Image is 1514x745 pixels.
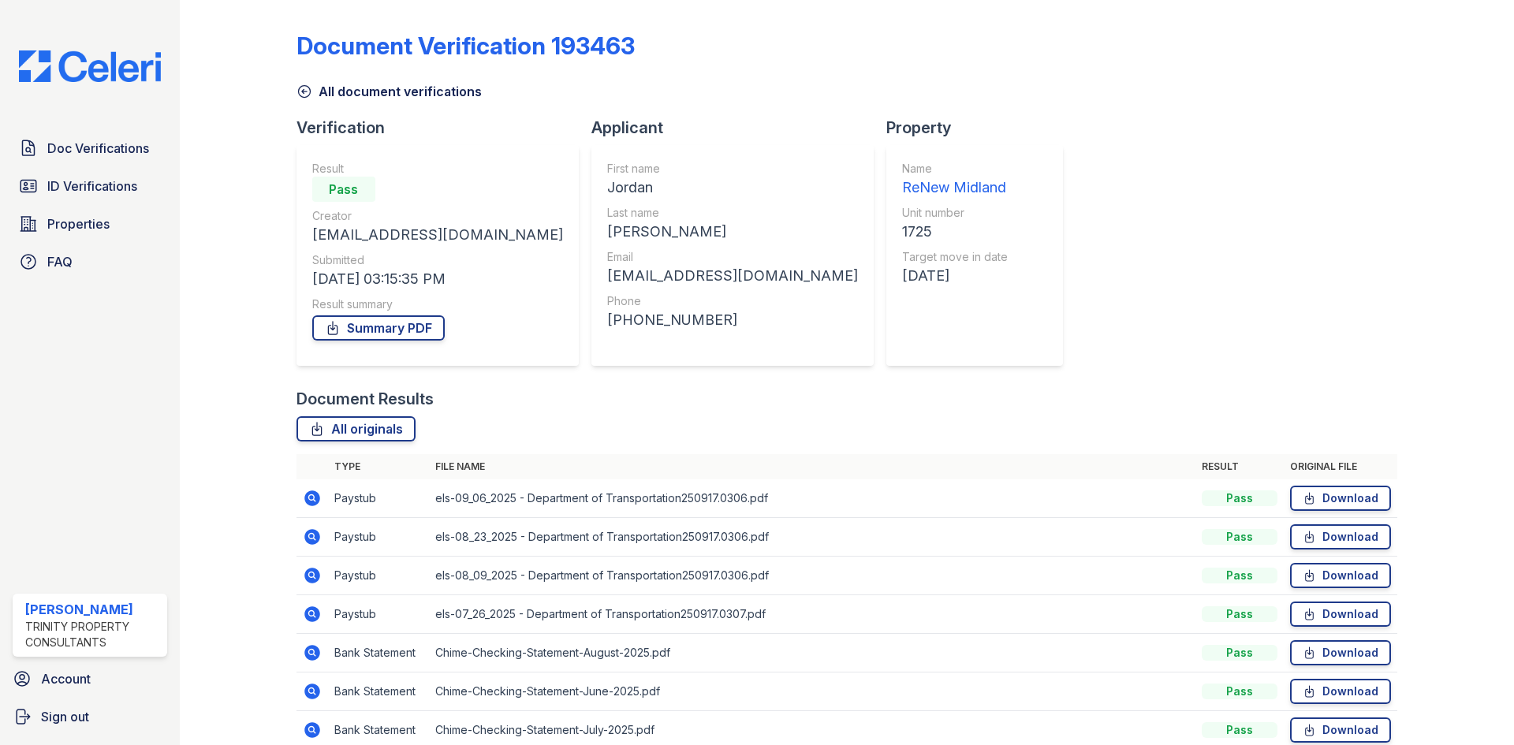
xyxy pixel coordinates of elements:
[328,454,429,479] th: Type
[429,479,1195,518] td: els-09_06_2025 - Department of Transportation250917.0306.pdf
[47,252,73,271] span: FAQ
[607,293,858,309] div: Phone
[312,224,563,246] div: [EMAIL_ADDRESS][DOMAIN_NAME]
[902,249,1008,265] div: Target move in date
[429,634,1195,672] td: Chime-Checking-Statement-August-2025.pdf
[591,117,886,139] div: Applicant
[429,672,1195,711] td: Chime-Checking-Statement-June-2025.pdf
[607,177,858,199] div: Jordan
[886,117,1076,139] div: Property
[13,208,167,240] a: Properties
[328,518,429,557] td: Paystub
[296,117,591,139] div: Verification
[1195,454,1284,479] th: Result
[47,139,149,158] span: Doc Verifications
[607,249,858,265] div: Email
[902,177,1008,199] div: ReNew Midland
[47,177,137,196] span: ID Verifications
[902,205,1008,221] div: Unit number
[13,132,167,164] a: Doc Verifications
[328,479,429,518] td: Paystub
[6,50,173,82] img: CE_Logo_Blue-a8612792a0a2168367f1c8372b55b34899dd931a85d93a1a3d3e32e68fde9ad4.png
[296,388,434,410] div: Document Results
[1448,682,1498,729] iframe: chat widget
[607,205,858,221] div: Last name
[13,246,167,278] a: FAQ
[328,634,429,672] td: Bank Statement
[607,265,858,287] div: [EMAIL_ADDRESS][DOMAIN_NAME]
[25,600,161,619] div: [PERSON_NAME]
[41,707,89,726] span: Sign out
[1202,684,1277,699] div: Pass
[1290,524,1391,549] a: Download
[296,32,635,60] div: Document Verification 193463
[1290,563,1391,588] a: Download
[328,672,429,711] td: Bank Statement
[1202,529,1277,545] div: Pass
[429,557,1195,595] td: els-08_09_2025 - Department of Transportation250917.0306.pdf
[41,669,91,688] span: Account
[1290,679,1391,704] a: Download
[312,268,563,290] div: [DATE] 03:15:35 PM
[1290,602,1391,627] a: Download
[1290,486,1391,511] a: Download
[312,177,375,202] div: Pass
[312,208,563,224] div: Creator
[1202,722,1277,738] div: Pass
[607,221,858,243] div: [PERSON_NAME]
[902,161,1008,177] div: Name
[296,416,416,441] a: All originals
[429,595,1195,634] td: els-07_26_2025 - Department of Transportation250917.0307.pdf
[6,701,173,732] a: Sign out
[607,309,858,331] div: [PHONE_NUMBER]
[296,82,482,101] a: All document verifications
[1284,454,1397,479] th: Original file
[312,315,445,341] a: Summary PDF
[328,595,429,634] td: Paystub
[6,663,173,695] a: Account
[902,265,1008,287] div: [DATE]
[1202,645,1277,661] div: Pass
[429,454,1195,479] th: File name
[902,161,1008,199] a: Name ReNew Midland
[328,557,429,595] td: Paystub
[312,161,563,177] div: Result
[13,170,167,202] a: ID Verifications
[607,161,858,177] div: First name
[429,518,1195,557] td: els-08_23_2025 - Department of Transportation250917.0306.pdf
[1290,640,1391,665] a: Download
[47,214,110,233] span: Properties
[25,619,161,650] div: Trinity Property Consultants
[312,252,563,268] div: Submitted
[1202,490,1277,506] div: Pass
[1202,606,1277,622] div: Pass
[1290,717,1391,743] a: Download
[312,296,563,312] div: Result summary
[902,221,1008,243] div: 1725
[1202,568,1277,583] div: Pass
